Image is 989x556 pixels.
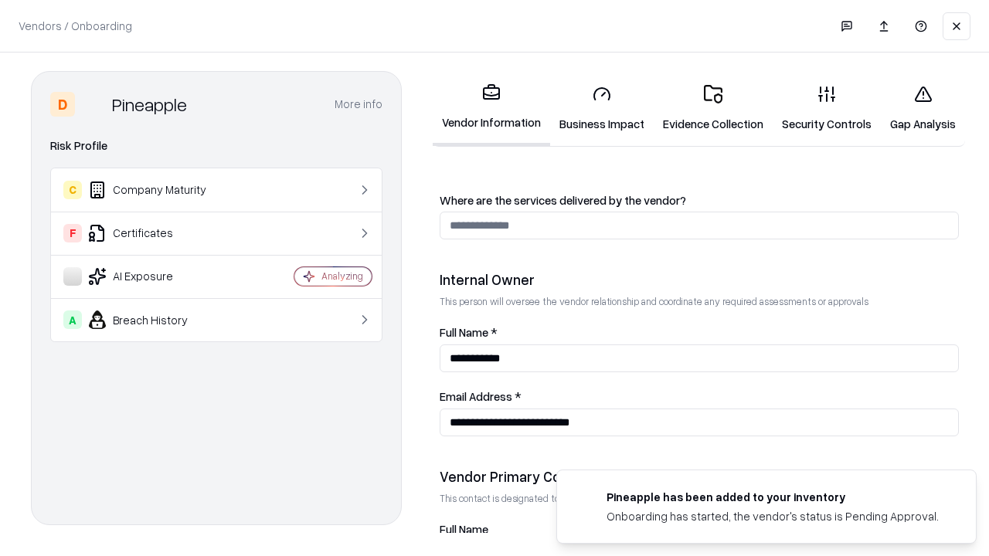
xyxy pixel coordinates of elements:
[63,310,248,329] div: Breach History
[773,73,881,144] a: Security Controls
[550,73,654,144] a: Business Impact
[440,492,959,505] p: This contact is designated to receive the assessment request from Shift
[881,73,965,144] a: Gap Analysis
[440,295,959,308] p: This person will oversee the vendor relationship and coordinate any required assessments or appro...
[440,467,959,486] div: Vendor Primary Contact
[440,524,959,535] label: Full Name
[63,181,82,199] div: C
[63,181,248,199] div: Company Maturity
[440,391,959,402] label: Email Address *
[440,327,959,338] label: Full Name *
[607,489,939,505] div: Pineapple has been added to your inventory
[50,137,382,155] div: Risk Profile
[63,224,248,242] div: Certificates
[19,18,132,34] p: Vendors / Onboarding
[335,90,382,118] button: More info
[607,508,939,524] div: Onboarding has started, the vendor's status is Pending Approval.
[321,270,363,283] div: Analyzing
[63,310,82,329] div: A
[81,92,106,117] img: Pineapple
[576,489,594,507] img: pineappleenergy.com
[112,92,187,117] div: Pineapple
[63,224,82,242] div: F
[50,92,75,117] div: D
[654,73,773,144] a: Evidence Collection
[440,270,959,289] div: Internal Owner
[63,267,248,286] div: AI Exposure
[433,71,550,146] a: Vendor Information
[440,195,959,206] label: Where are the services delivered by the vendor?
